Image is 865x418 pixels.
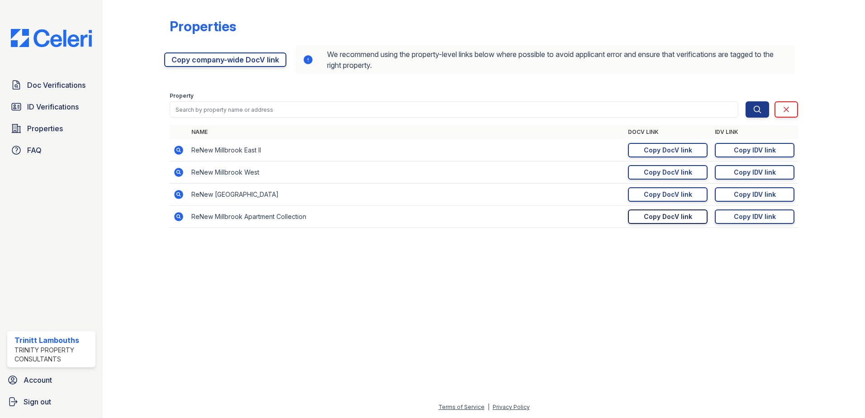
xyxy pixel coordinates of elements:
a: Copy IDV link [715,143,794,157]
td: ReNew [GEOGRAPHIC_DATA] [188,184,624,206]
a: ID Verifications [7,98,95,116]
div: Copy DocV link [644,146,692,155]
a: Terms of Service [438,404,485,410]
div: | [488,404,490,410]
a: Doc Verifications [7,76,95,94]
td: ReNew Millbrook East II [188,139,624,161]
a: Copy IDV link [715,187,794,202]
a: FAQ [7,141,95,159]
a: Copy DocV link [628,209,708,224]
input: Search by property name or address [170,101,738,118]
td: ReNew Millbrook West [188,161,624,184]
div: Copy IDV link [734,168,776,177]
label: Property [170,92,194,100]
div: Copy DocV link [644,168,692,177]
td: ReNew Millbrook Apartment Collection [188,206,624,228]
div: Copy IDV link [734,190,776,199]
div: Properties [170,18,236,34]
span: Doc Verifications [27,80,86,90]
div: Copy DocV link [644,190,692,199]
a: Copy DocV link [628,143,708,157]
a: Copy IDV link [715,209,794,224]
th: DocV Link [624,125,711,139]
div: Trinitt Lambouths [14,335,92,346]
span: Sign out [24,396,51,407]
img: CE_Logo_Blue-a8612792a0a2168367f1c8372b55b34899dd931a85d93a1a3d3e32e68fde9ad4.png [4,29,99,47]
div: Copy DocV link [644,212,692,221]
span: FAQ [27,145,42,156]
th: Name [188,125,624,139]
a: Copy company-wide DocV link [164,52,286,67]
div: Trinity Property Consultants [14,346,92,364]
a: Privacy Policy [493,404,530,410]
span: ID Verifications [27,101,79,112]
div: Copy IDV link [734,212,776,221]
div: Copy IDV link [734,146,776,155]
a: Account [4,371,99,389]
th: IDV Link [711,125,798,139]
div: We recommend using the property-level links below where possible to avoid applicant error and ens... [295,45,794,74]
span: Properties [27,123,63,134]
a: Copy IDV link [715,165,794,180]
a: Copy DocV link [628,187,708,202]
a: Properties [7,119,95,138]
a: Copy DocV link [628,165,708,180]
a: Sign out [4,393,99,411]
span: Account [24,375,52,385]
